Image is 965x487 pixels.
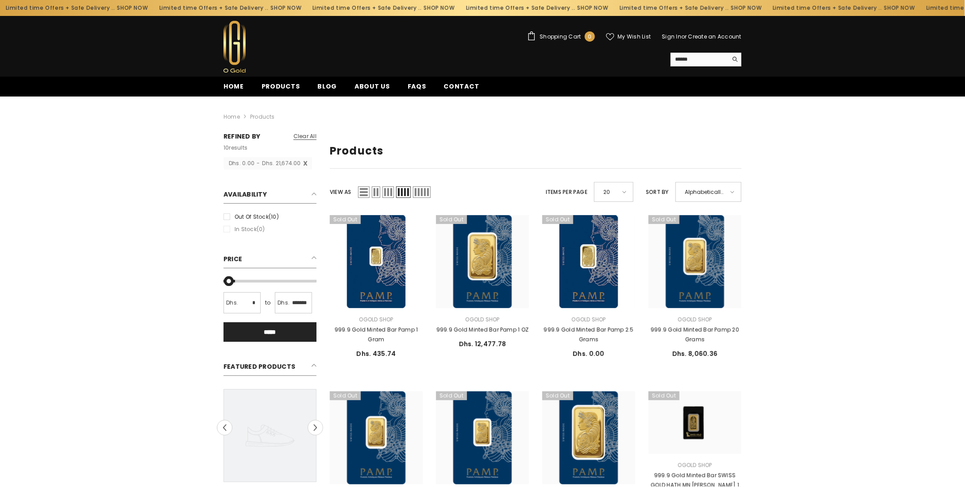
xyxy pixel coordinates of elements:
[435,81,488,97] a: Contact
[436,391,467,400] span: Sold out
[540,34,581,39] span: Shopping Cart
[224,21,246,73] img: Ogold Shop
[278,298,289,308] span: Dhs.
[723,3,754,13] a: SHOP NOW
[109,3,140,13] a: SHOP NOW
[760,1,913,15] div: Limited time Offers + Safe Delivery ..
[648,325,741,344] a: 999.9 Gold Minted Bar Pamp 20 Grams
[436,215,529,308] a: 999.9 Gold Minted Bar Pamp 1 OZ
[444,82,479,91] span: Contact
[224,97,741,125] nav: breadcrumbs
[224,82,244,91] span: Home
[542,215,573,224] span: Sold out
[269,213,279,220] span: (10)
[224,131,260,141] span: Refined By
[459,340,506,348] span: Dhs. 12,477.78
[606,33,651,41] a: My Wish List
[330,325,423,344] a: 999.9 Gold Minted Bar Pamp 1 Gram
[253,81,309,97] a: Products
[263,3,294,13] a: SHOP NOW
[688,33,741,40] a: Create an Account
[728,53,741,66] button: Search
[356,349,396,358] span: Dhs. 435.74
[330,145,741,158] h1: Products
[436,391,529,484] a: 999.9 Gold Minted Bar Pamp Fortuna 5 Grams
[527,31,594,42] a: Shopping Cart
[299,1,453,15] div: Limited time Offers + Safe Delivery ..
[330,187,351,197] label: View as
[542,391,573,400] span: Sold out
[546,187,587,197] label: Items per page
[646,187,669,197] label: Sort by
[453,1,606,15] div: Limited time Offers + Safe Delivery ..
[359,316,393,323] a: Ogold Shop
[672,349,718,358] span: Dhs. 8,060.36
[571,316,606,323] a: Ogold Shop
[408,82,426,91] span: FAQs
[215,81,253,97] a: Home
[416,3,447,13] a: SHOP NOW
[224,112,240,122] a: Home
[330,215,423,308] a: 999.9 Gold Minted Bar Pamp 1 Gram
[542,325,635,344] a: 999.9 Gold Minted Bar Pamp 2.5 Grams
[573,349,605,358] span: Dhs. 0.00
[358,186,370,198] span: List
[224,212,317,222] label: Out of stock
[465,316,499,323] a: Ogold Shop
[309,81,346,97] a: Blog
[224,255,242,263] span: Price
[399,81,435,97] a: FAQs
[648,215,679,224] span: Sold out
[317,82,337,91] span: Blog
[293,131,317,141] a: Clear all
[685,186,724,198] span: Alphabetically, A-Z
[570,3,601,13] a: SHOP NOW
[224,144,247,151] span: results
[603,186,616,198] span: 20
[308,420,323,435] button: Next
[588,32,591,42] span: 0
[226,298,238,308] span: Dhs.
[542,391,635,484] a: 999.9 Gold Minted Bar Pamp Fortuna 50 Grams
[671,53,741,66] summary: Search
[217,420,232,435] button: Previous
[382,186,394,198] span: Grid 3
[262,298,273,308] span: to
[262,82,300,91] span: Products
[330,391,361,400] span: Sold out
[542,215,635,308] a: 999.9 Gold Minted Bar Pamp 2.5 Grams
[355,82,390,91] span: About us
[396,186,411,198] span: Grid 4
[224,359,317,376] h2: Featured Products
[594,182,633,202] div: 20
[436,215,467,224] span: Sold out
[662,33,681,40] a: Sign In
[224,157,312,170] a: Dhs. 0.00-Dhs. 21,674.00
[372,186,380,198] span: Grid 2
[681,33,687,40] span: or
[413,186,431,198] span: Grid 5
[224,190,267,199] span: Availability
[330,391,423,484] a: 999.9 Gold Minted Bar Pamp Fortuna 10 Grams
[648,391,679,400] span: Sold out
[678,316,712,323] a: Ogold Shop
[675,182,741,202] div: Alphabetically, A-Z
[346,81,399,97] a: About us
[250,113,275,120] a: Products
[618,34,651,39] span: My Wish List
[648,391,741,453] a: 999.9 Gold Minted Bar SWISS GOLD HATH MN FADL RABY 1 OZ
[330,215,361,224] span: Sold out
[293,132,317,140] span: Clear all
[876,3,907,13] a: SHOP NOW
[606,1,760,15] div: Limited time Offers + Safe Delivery ..
[648,215,741,308] a: 999.9 Gold Minted Bar Pamp 20 Grams
[436,325,529,335] a: 999.9 Gold Minted Bar Pamp 1 OZ
[678,461,712,469] a: Ogold Shop
[146,1,299,15] div: Limited time Offers + Safe Delivery ..
[224,144,229,151] span: 10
